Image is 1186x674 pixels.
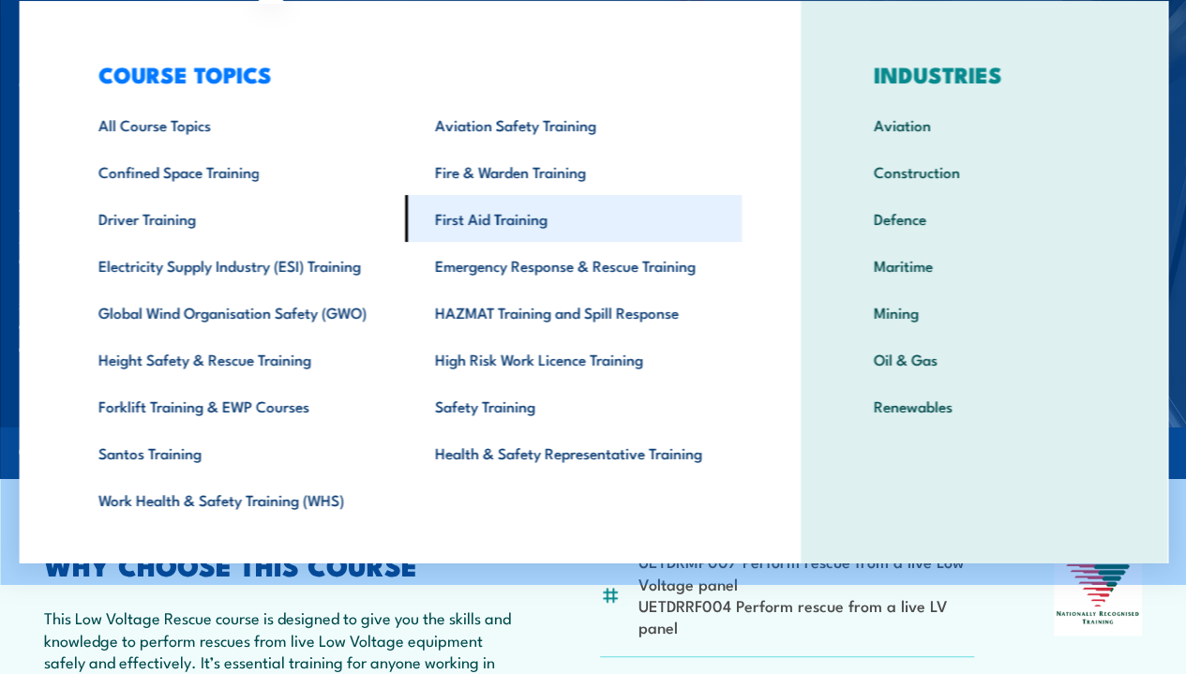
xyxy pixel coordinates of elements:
img: Nationally Recognised Training logo. [1054,552,1142,636]
a: Forklift Training & EWP Courses [68,382,405,429]
a: Fire & Warden Training [405,148,742,195]
a: Aviation Safety Training [405,101,742,148]
a: Safety Training [405,382,742,429]
li: UETDRMP007 Perform rescue from a live Low Voltage panel [638,550,975,594]
h3: COURSE TOPICS [68,61,742,87]
a: Electricity Supply Industry (ESI) Training [68,242,405,289]
a: Defence [844,195,1124,242]
a: Work Health & Safety Training (WHS) [68,476,405,523]
a: Mining [844,289,1124,336]
a: High Risk Work Licence Training [405,336,742,382]
a: First Aid Training [405,195,742,242]
a: Maritime [844,242,1124,289]
a: Santos Training [68,429,405,476]
a: Oil & Gas [844,336,1124,382]
a: Construction [844,148,1124,195]
a: Global Wind Organisation Safety (GWO) [68,289,405,336]
a: Confined Space Training [68,148,405,195]
a: Height Safety & Rescue Training [68,336,405,382]
h3: INDUSTRIES [844,61,1124,87]
a: Renewables [844,382,1124,429]
a: Driver Training [68,195,405,242]
a: Aviation [844,101,1124,148]
h2: WHY CHOOSE THIS COURSE [44,552,520,577]
a: Health & Safety Representative Training [405,429,742,476]
li: UETDRRF004 Perform rescue from a live LV panel [638,594,975,638]
a: Emergency Response & Rescue Training [405,242,742,289]
a: All Course Topics [68,101,405,148]
a: HAZMAT Training and Spill Response [405,289,742,336]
